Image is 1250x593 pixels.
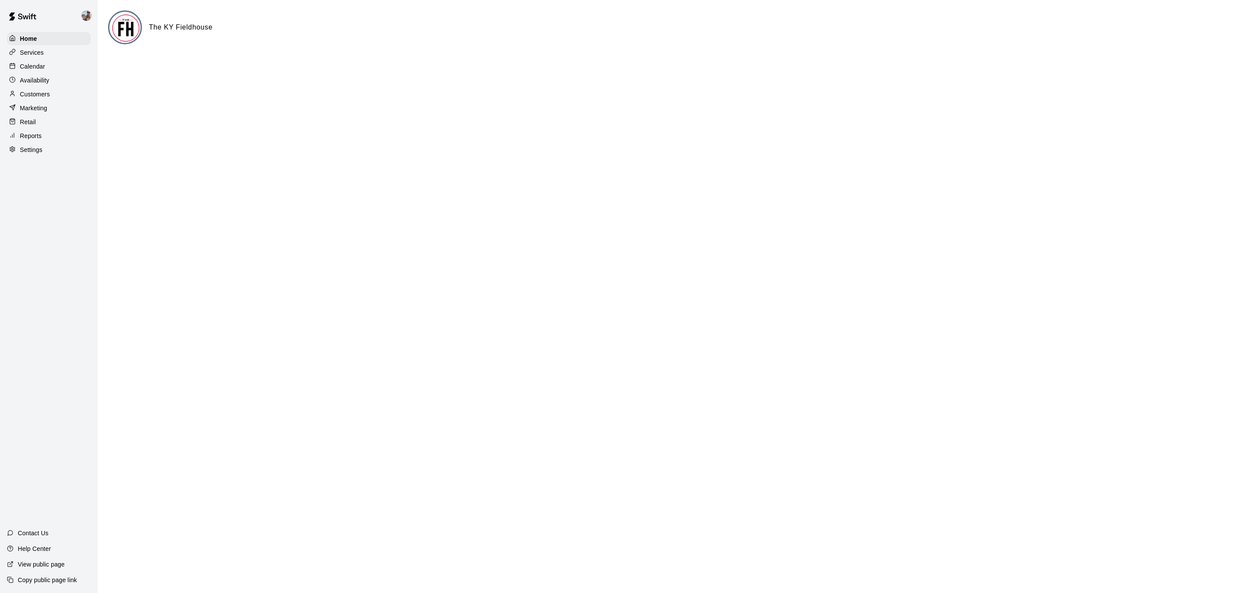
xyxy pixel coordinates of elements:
p: Marketing [20,104,47,112]
p: View public page [18,560,65,569]
p: Retail [20,118,36,126]
img: Shelley Volpenhein [81,10,92,21]
p: Copy public page link [18,576,77,584]
p: Reports [20,132,42,140]
a: Customers [7,88,91,101]
a: Availability [7,74,91,87]
p: Availability [20,76,49,85]
p: Customers [20,90,50,99]
div: Shelley Volpenhein [79,7,98,24]
p: Services [20,48,44,57]
p: Home [20,34,37,43]
a: Marketing [7,102,91,115]
a: Home [7,32,91,45]
p: Settings [20,145,43,154]
img: The KY Fieldhouse logo [109,12,142,44]
p: Help Center [18,544,51,553]
p: Calendar [20,62,45,71]
a: Retail [7,115,91,128]
a: Settings [7,143,91,156]
a: Calendar [7,60,91,73]
h6: The KY Fieldhouse [149,22,213,33]
a: Services [7,46,91,59]
a: Reports [7,129,91,142]
p: Contact Us [18,529,49,537]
